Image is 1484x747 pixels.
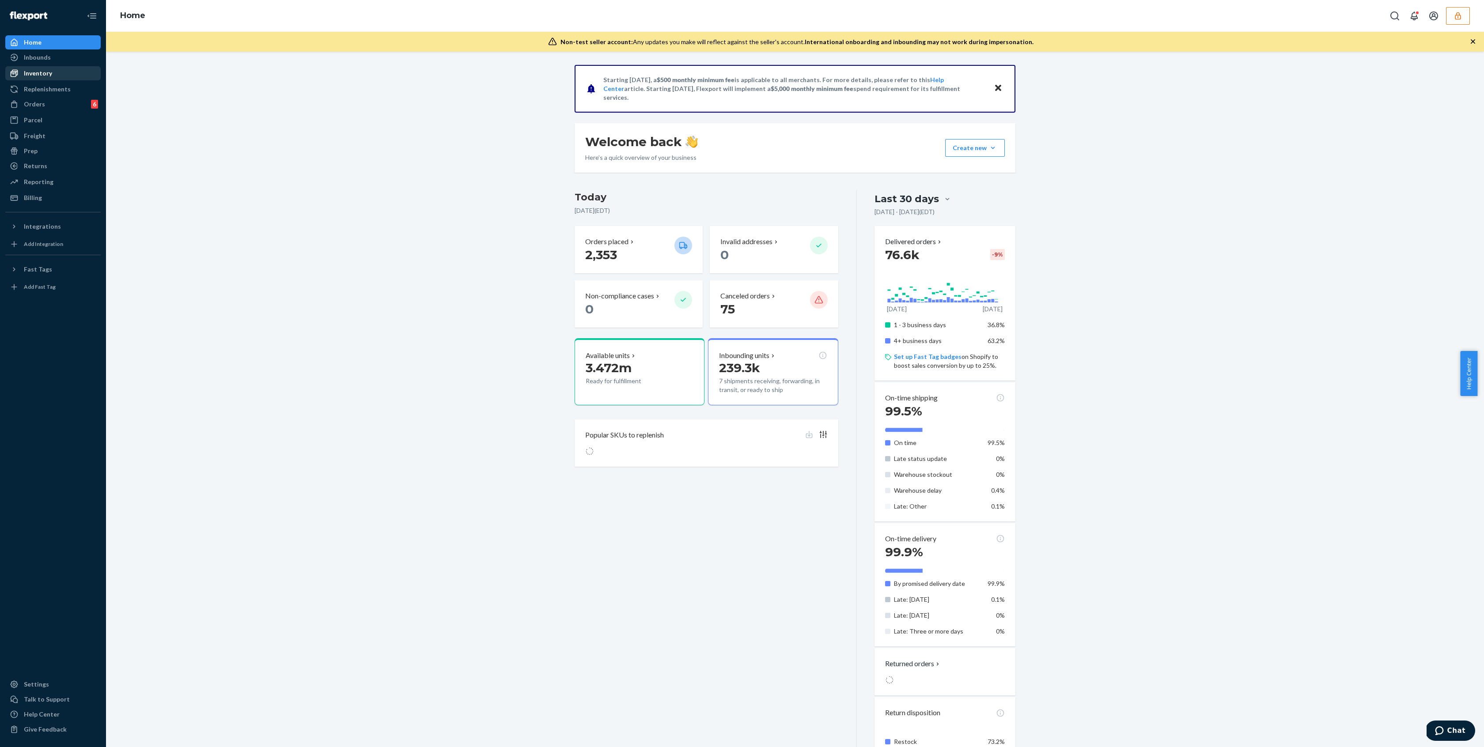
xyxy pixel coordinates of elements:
button: Canceled orders 75 [710,280,838,328]
div: Last 30 days [874,192,939,206]
span: 75 [720,302,735,317]
a: Add Integration [5,237,101,251]
span: $5,000 monthly minimum fee [771,85,853,92]
span: 0.1% [991,596,1005,603]
a: Reporting [5,175,101,189]
p: Canceled orders [720,291,770,301]
div: Inventory [24,69,52,78]
div: Inbounds [24,53,51,62]
div: Any updates you make will reflect against the seller's account. [560,38,1033,46]
p: Restock [894,737,981,746]
span: 0% [996,455,1005,462]
p: Popular SKUs to replenish [585,430,664,440]
span: 239.3k [719,360,760,375]
a: Returns [5,159,101,173]
p: 4+ business days [894,336,981,345]
div: Replenishments [24,85,71,94]
span: 2,353 [585,247,617,262]
a: Home [120,11,145,20]
span: 0% [996,627,1005,635]
span: 0.1% [991,502,1005,510]
p: On-time delivery [885,534,936,544]
div: 6 [91,100,98,109]
img: Flexport logo [10,11,47,20]
button: Talk to Support [5,692,101,706]
p: 7 shipments receiving, forwarding, in transit, or ready to ship [719,377,827,394]
button: Close Navigation [83,7,101,25]
div: Fast Tags [24,265,52,274]
button: Orders placed 2,353 [575,226,703,273]
button: Give Feedback [5,722,101,736]
a: Parcel [5,113,101,127]
span: 99.5% [885,404,922,419]
p: On time [894,438,981,447]
iframe: Opens a widget where you can chat to one of our agents [1427,721,1475,743]
div: Add Integration [24,240,63,248]
div: Prep [24,147,38,155]
button: Inbounding units239.3k7 shipments receiving, forwarding, in transit, or ready to ship [708,338,838,405]
button: Open notifications [1405,7,1423,25]
span: International onboarding and inbounding may not work during impersonation. [805,38,1033,45]
p: Starting [DATE], a is applicable to all merchants. For more details, please refer to this article... [603,75,985,102]
p: [DATE] ( EDT ) [575,206,838,215]
span: 0.4% [991,487,1005,494]
p: Available units [586,351,630,361]
div: Give Feedback [24,725,67,734]
span: Help Center [1460,351,1477,396]
div: Parcel [24,116,42,124]
div: Reporting [24,177,53,186]
p: Inbounding units [719,351,769,361]
a: Orders6 [5,97,101,111]
span: 99.9% [988,580,1005,587]
button: Fast Tags [5,262,101,276]
div: Returns [24,162,47,170]
div: Add Fast Tag [24,283,56,290]
a: Help Center [5,707,101,721]
button: Create new [945,139,1005,157]
div: Billing [24,193,42,202]
p: Late: Other [894,502,981,511]
a: Prep [5,144,101,158]
p: on Shopify to boost sales conversion by up to 25%. [894,352,1005,370]
p: Here’s a quick overview of your business [585,153,698,162]
h3: Today [575,190,838,204]
button: Non-compliance cases 0 [575,280,703,328]
div: Orders [24,100,45,109]
span: Non-test seller account: [560,38,633,45]
p: Orders placed [585,237,628,247]
div: Settings [24,680,49,689]
img: hand-wave emoji [685,136,698,148]
p: Return disposition [885,708,940,718]
div: Home [24,38,42,47]
p: On-time shipping [885,393,938,403]
a: Replenishments [5,82,101,96]
p: [DATE] [887,305,907,313]
a: Billing [5,191,101,205]
p: Late status update [894,454,981,463]
button: Invalid addresses 0 [710,226,838,273]
p: Late: [DATE] [894,595,981,604]
p: Late: [DATE] [894,611,981,620]
button: Returned orders [885,659,941,669]
button: Integrations [5,219,101,234]
span: 63.2% [988,337,1005,344]
button: Available units3.472mReady for fulfillment [575,338,704,405]
ol: breadcrumbs [113,3,152,29]
span: 0 [720,247,729,262]
button: Close [992,82,1004,95]
p: Invalid addresses [720,237,772,247]
a: Inventory [5,66,101,80]
p: Ready for fulfillment [586,377,667,385]
button: Delivered orders [885,237,943,247]
span: 73.2% [988,738,1005,745]
a: Set up Fast Tag badges [894,353,962,360]
span: 3.472m [586,360,632,375]
button: Open Search Box [1386,7,1404,25]
span: 76.6k [885,247,920,262]
div: Integrations [24,222,61,231]
div: Freight [24,132,45,140]
a: Add Fast Tag [5,280,101,294]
